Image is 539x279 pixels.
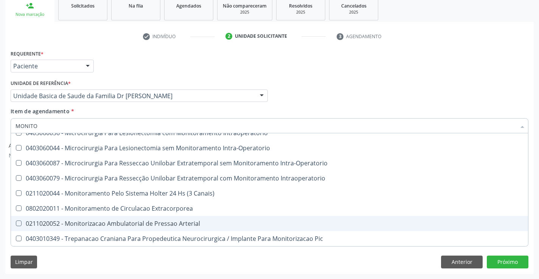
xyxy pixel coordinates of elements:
[289,3,312,9] span: Resolvidos
[441,256,483,268] button: Anterior
[487,256,528,268] button: Próximo
[223,9,267,15] div: 2025
[129,3,143,9] span: Na fila
[9,151,77,159] p: Nenhum anexo disponível.
[282,9,320,15] div: 2025
[13,62,78,70] span: Paciente
[71,3,95,9] span: Solicitados
[13,92,252,100] span: Unidade Basica de Saude da Familia Dr [PERSON_NAME]
[16,145,523,151] div: 0403060044 - Microcirurgia Para Lesionectomia sem Monitoramento Intra-Operatorio
[16,205,523,211] div: 0802020011 - Monitoramento de Circulacao Extracorporea
[11,78,71,89] label: Unidade de referência
[11,48,43,60] label: Requerente
[16,236,523,242] div: 0403010349 - Trepanacao Craniana Para Propedeutica Neurocirurgica / Implante Para Monitorizacao Pic
[11,12,49,17] div: Nova marcação
[26,2,34,10] div: person_add
[16,190,523,196] div: 0211020044 - Monitoramento Pelo Sistema Holter 24 Hs (3 Canais)
[9,143,77,149] h6: Anexos adicionados
[16,220,523,227] div: 0211020052 - Monitorizacao Ambulatorial de Pressao Arterial
[16,118,516,133] input: Buscar por procedimentos
[335,9,373,15] div: 2025
[11,108,70,115] span: Item de agendamento
[225,33,232,40] div: 2
[176,3,201,9] span: Agendados
[223,3,267,9] span: Não compareceram
[11,256,37,268] button: Limpar
[16,175,523,181] div: 0403060079 - Microcirurgia Para Ressecção Unilobar Extratemporal com Monitoramento Intraoperatorio
[235,33,287,40] div: Unidade solicitante
[341,3,367,9] span: Cancelados
[16,160,523,166] div: 0403060087 - Microcirurgia Para Resseccao Unilobar Extratemporal sem Monitoramento Intra-Operatorio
